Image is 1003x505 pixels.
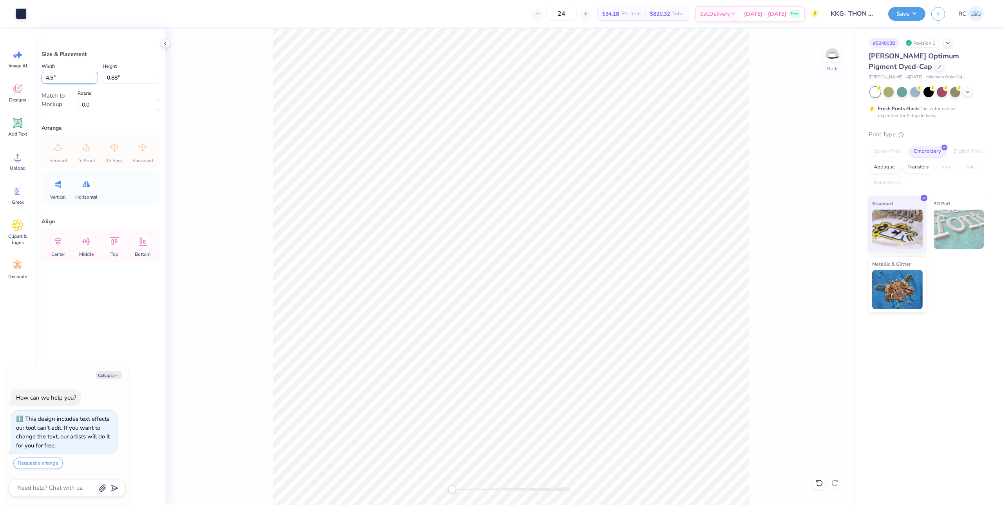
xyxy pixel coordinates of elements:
[16,415,110,449] div: This design includes text effects our tool can't edit. If you want to change the text, our artist...
[934,210,984,249] img: 3D Puff
[50,194,66,200] span: Vertical
[824,45,840,61] img: Back
[9,63,27,69] span: Image AI
[650,10,670,18] span: $820.32
[869,74,902,81] span: [PERSON_NAME]
[869,177,907,189] div: Rhinestones
[96,371,122,379] button: Collapse
[968,6,984,22] img: Rio Cabojoc
[672,10,684,18] span: Total
[602,10,619,18] span: $34.18
[8,131,27,137] span: Add Text
[827,65,837,72] div: Back
[135,251,150,257] span: Bottom
[546,7,577,21] input: – –
[12,199,24,205] span: Greek
[878,105,920,112] strong: Fresh Prints Flash:
[51,251,65,257] span: Center
[872,270,923,309] img: Metallic & Glitter
[949,146,987,157] div: Digital Print
[42,62,55,71] label: Width
[78,89,91,98] label: Rotate
[872,210,923,249] img: Standard
[960,161,979,173] div: Foil
[10,165,25,171] span: Upload
[42,124,159,132] div: Arrange
[103,62,117,71] label: Height
[869,161,900,173] div: Applique
[955,6,987,22] a: RC
[825,6,882,22] input: Untitled Design
[42,50,159,58] div: Size & Placement
[16,394,76,402] div: How can we help you?
[869,146,907,157] div: Screen Print
[934,199,950,208] span: 3D Puff
[906,74,922,81] span: # [DATE]
[9,97,26,103] span: Designs
[872,199,893,208] span: Standard
[110,251,118,257] span: Top
[75,194,98,200] span: Horizontal
[13,458,63,469] button: Request a change
[872,260,911,268] span: Metallic & Glitter
[926,74,965,81] span: Minimum Order: 24 +
[79,251,94,257] span: Middle
[869,130,987,139] div: Print Type
[42,217,159,226] div: Align
[5,233,31,246] span: Clipart & logos
[902,161,934,173] div: Transfers
[791,11,798,16] span: Free
[744,10,786,18] span: [DATE] - [DATE]
[909,146,946,157] div: Embroidery
[448,485,456,493] div: Accessibility label
[8,273,27,280] span: Decorate
[936,161,958,173] div: Vinyl
[878,105,974,119] div: This color can be expedited for 5 day delivery.
[700,10,730,18] span: Est. Delivery
[621,10,641,18] span: Per Item
[42,91,73,109] div: Match to Mockup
